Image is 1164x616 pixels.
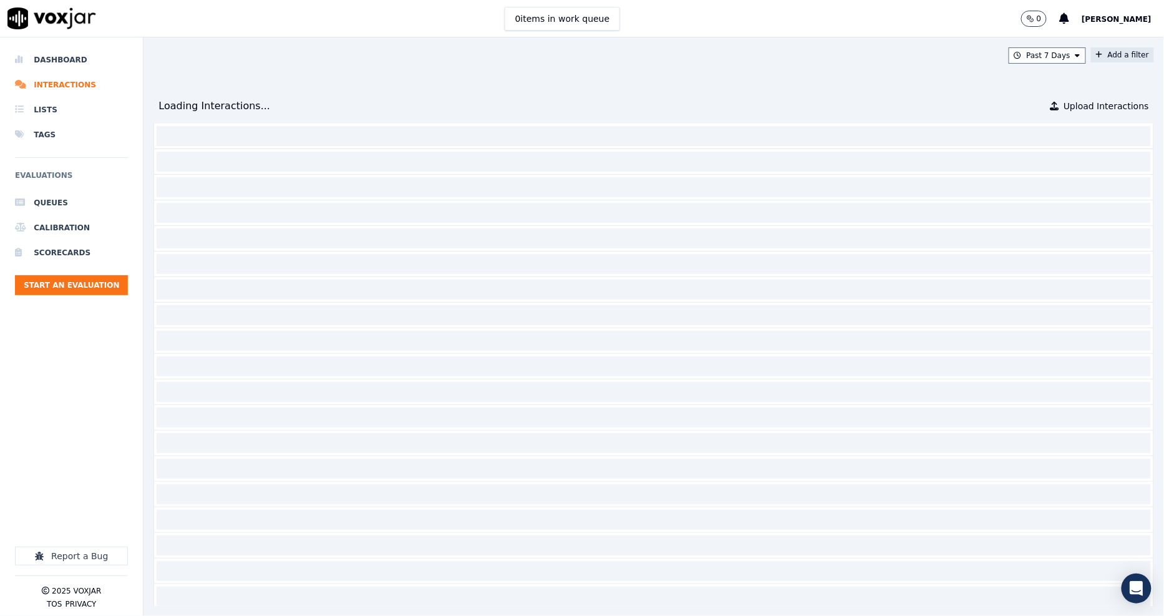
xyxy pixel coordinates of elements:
[15,215,128,240] a: Calibration
[1082,11,1164,26] button: [PERSON_NAME]
[1122,574,1152,604] div: Open Intercom Messenger
[1091,47,1154,62] button: Add a filter
[15,97,128,122] a: Lists
[1082,15,1152,24] span: [PERSON_NAME]
[15,122,128,147] a: Tags
[1021,11,1047,27] button: 0
[52,586,101,596] p: 2025 Voxjar
[1050,100,1149,112] button: Upload Interactions
[1037,14,1042,24] p: 0
[1064,100,1149,112] span: Upload Interactions
[15,240,128,265] a: Scorecards
[15,168,128,190] h6: Evaluations
[15,275,128,295] button: Start an Evaluation
[505,7,621,31] button: 0items in work queue
[65,599,96,609] button: Privacy
[7,7,96,29] img: voxjar logo
[15,47,128,72] a: Dashboard
[15,547,128,565] button: Report a Bug
[1009,47,1086,64] button: Past 7 Days
[15,72,128,97] a: Interactions
[158,99,270,114] div: Loading Interactions...
[47,599,62,609] button: TOS
[15,190,128,215] a: Queues
[1021,11,1060,27] button: 0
